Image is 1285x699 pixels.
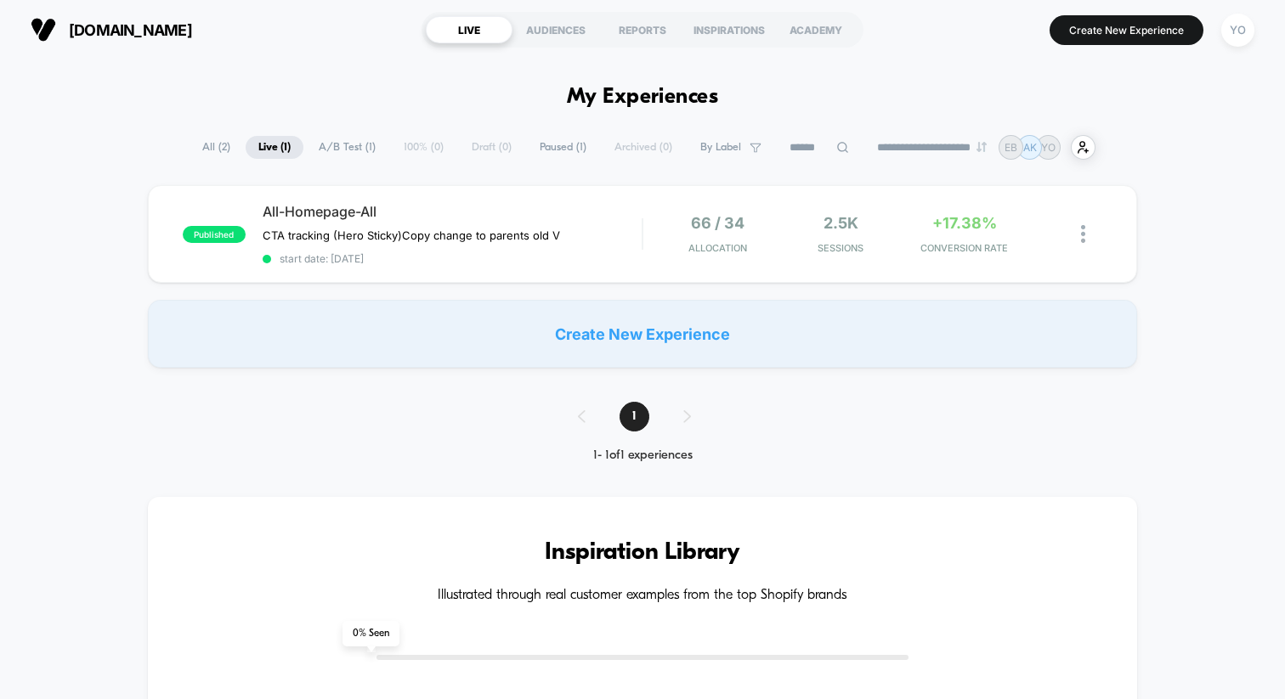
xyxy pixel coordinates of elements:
div: Create New Experience [148,300,1137,368]
span: 0 % Seen [342,621,399,646]
span: 1 [620,402,649,431]
button: YO [1216,13,1260,48]
span: Paused ( 1 ) [527,136,599,159]
span: By Label [700,141,741,154]
p: YO [1041,141,1056,154]
span: [DOMAIN_NAME] [69,21,192,39]
span: All ( 2 ) [190,136,243,159]
img: end [976,142,987,152]
img: close [1081,225,1085,243]
button: Create New Experience [1050,15,1203,45]
span: Allocation [688,242,747,254]
div: ACADEMY [773,16,859,43]
span: CONVERSION RATE [907,242,1022,254]
h4: Illustrated through real customer examples from the top Shopify brands [199,588,1086,604]
div: INSPIRATIONS [686,16,773,43]
div: YO [1221,14,1254,47]
div: AUDIENCES [512,16,599,43]
div: REPORTS [599,16,686,43]
span: +17.38% [932,214,997,232]
span: Sessions [784,242,898,254]
img: Visually logo [31,17,56,42]
p: EB [1005,141,1017,154]
span: 66 / 34 [691,214,744,232]
span: A/B Test ( 1 ) [306,136,388,159]
button: [DOMAIN_NAME] [25,16,197,43]
p: AK [1023,141,1037,154]
span: Live ( 1 ) [246,136,303,159]
span: published [183,226,246,243]
span: CTA tracking (Hero Sticky)Copy change to parents old V [263,228,560,242]
div: LIVE [426,16,512,43]
div: 1 - 1 of 1 experiences [561,448,725,463]
span: 2.5k [824,214,858,232]
h3: Inspiration Library [199,539,1086,567]
span: All-Homepage-All [263,203,642,220]
h1: My Experiences [567,85,719,110]
span: start date: [DATE] [263,252,642,265]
